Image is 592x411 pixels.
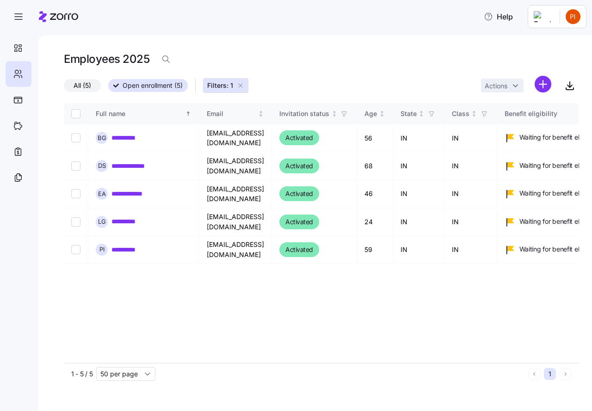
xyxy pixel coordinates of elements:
button: 1 [544,368,556,380]
span: Help [484,11,513,22]
th: AgeNot sorted [357,103,393,124]
th: ClassNot sorted [444,103,497,124]
td: 68 [357,152,393,180]
td: [EMAIL_ADDRESS][DOMAIN_NAME] [199,180,272,208]
td: [EMAIL_ADDRESS][DOMAIN_NAME] [199,152,272,180]
div: Not sorted [418,110,425,117]
input: Select all records [71,109,80,118]
div: Class [452,109,469,119]
div: Age [364,109,377,119]
td: IN [444,124,497,152]
div: Not sorted [258,110,264,117]
td: [EMAIL_ADDRESS][DOMAIN_NAME] [199,236,272,264]
span: E A [98,191,106,197]
td: IN [393,208,444,236]
div: State [401,109,417,119]
span: Filters: 1 [207,81,233,90]
span: Activated [285,188,313,199]
span: Activated [285,132,313,143]
div: Email [207,109,256,119]
td: 59 [357,236,393,264]
td: 24 [357,208,393,236]
td: [EMAIL_ADDRESS][DOMAIN_NAME] [199,124,272,152]
td: [EMAIL_ADDRESS][DOMAIN_NAME] [199,208,272,236]
div: Not sorted [471,110,477,117]
input: Select record 3 [71,189,80,198]
td: IN [444,180,497,208]
h1: Employees 2025 [64,52,149,66]
th: Invitation statusNot sorted [272,103,357,124]
th: EmailNot sorted [199,103,272,124]
span: Activated [285,216,313,227]
button: Previous page [528,368,540,380]
th: StateNot sorted [393,103,444,124]
th: Full nameSorted ascending [88,103,199,124]
input: Select record 1 [71,133,80,142]
div: Not sorted [331,110,338,117]
input: Select record 5 [71,245,80,254]
span: Activated [285,160,313,172]
button: Filters: 1 [203,78,248,93]
td: IN [393,124,444,152]
td: IN [444,152,497,180]
span: B G [98,135,106,141]
div: Invitation status [279,109,329,119]
div: Not sorted [379,110,385,117]
button: Help [476,7,520,26]
td: IN [393,152,444,180]
button: Next page [560,368,572,380]
span: Open enrollment (5) [123,80,183,92]
span: 1 - 5 / 5 [71,369,92,379]
td: 46 [357,180,393,208]
span: P I [99,246,105,252]
span: D S [98,163,106,169]
td: IN [444,236,497,264]
img: 24d6825ccf4887a4818050cadfd93e6d [566,9,580,24]
button: Actions [481,79,524,92]
input: Select record 2 [71,161,80,171]
td: IN [444,208,497,236]
span: Actions [485,83,507,89]
svg: add icon [535,76,551,92]
td: IN [393,180,444,208]
td: IN [393,236,444,264]
div: Full name [96,109,184,119]
img: Employer logo [534,11,552,22]
input: Select record 4 [71,217,80,227]
span: All (5) [74,80,91,92]
td: 56 [357,124,393,152]
span: Activated [285,244,313,255]
span: L G [98,219,106,225]
div: Sorted ascending [185,110,191,117]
